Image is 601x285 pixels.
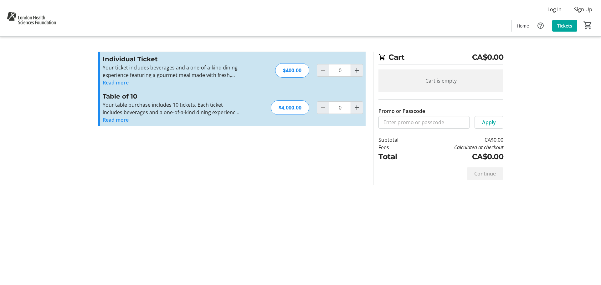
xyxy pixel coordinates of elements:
h3: Table of 10 [103,92,239,101]
a: Tickets [552,20,577,32]
button: Read more [103,116,129,124]
button: Increment by one [351,64,363,76]
p: Your table purchase includes 10 tickets. Each ticket includes beverages and a one-of-a-kind dinin... [103,101,239,116]
button: Log In [542,4,567,14]
img: London Health Sciences Foundation's Logo [4,3,59,34]
h2: Cart [378,52,503,64]
button: Apply [475,116,503,129]
td: CA$0.00 [415,136,503,144]
div: $400.00 [275,63,309,78]
span: CA$0.00 [472,52,504,63]
button: Help [534,19,547,32]
a: Home [512,20,534,32]
td: Total [378,151,415,162]
button: Read more [103,79,129,86]
span: Home [517,23,529,29]
td: Calculated at checkout [415,144,503,151]
button: Increment by one [351,102,363,114]
div: $4,000.00 [271,100,309,115]
button: Cart [582,20,593,31]
label: Promo or Passcode [378,107,425,115]
p: Your ticket includes beverages and a one-of-a-kind dining experience featuring a gourmet meal mad... [103,64,239,79]
span: Tickets [557,23,572,29]
input: Individual Ticket Quantity [329,64,351,77]
span: Log In [547,6,562,13]
td: Subtotal [378,136,415,144]
span: Apply [482,119,496,126]
span: Sign Up [574,6,592,13]
td: Fees [378,144,415,151]
button: Sign Up [569,4,597,14]
input: Table of 10 Quantity [329,101,351,114]
td: CA$0.00 [415,151,503,162]
h3: Individual Ticket [103,54,239,64]
div: Cart is empty [378,69,503,92]
input: Enter promo or passcode [378,116,470,129]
